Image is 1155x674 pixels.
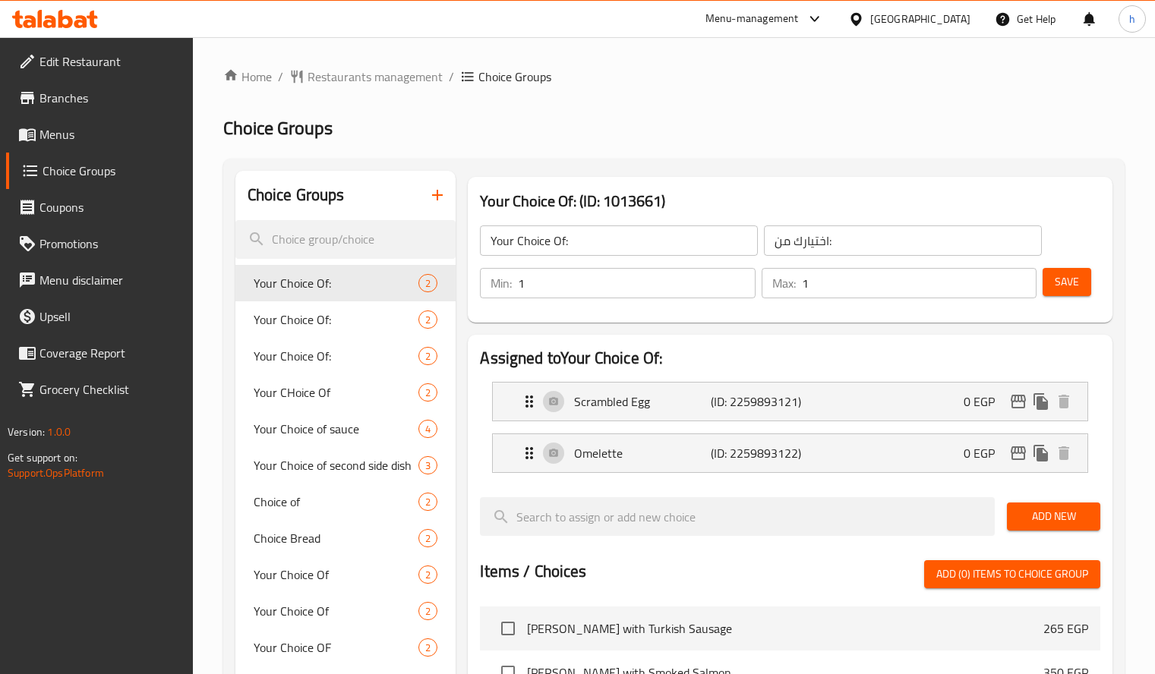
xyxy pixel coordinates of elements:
nav: breadcrumb [223,68,1125,86]
div: Expand [493,434,1087,472]
button: edit [1007,390,1030,413]
div: Menu-management [705,10,799,28]
span: Restaurants management [308,68,443,86]
span: Your Choice of second side dish [254,456,419,474]
h2: Choice Groups [248,184,345,206]
a: Upsell [6,298,193,335]
div: Choice Bread2 [235,520,456,556]
div: Your Choice Of:2 [235,265,456,301]
button: duplicate [1030,390,1052,413]
span: Choice Groups [478,68,551,86]
button: delete [1052,442,1075,465]
button: Save [1043,268,1091,296]
span: Get support on: [8,448,77,468]
span: Version: [8,422,45,442]
button: Add New [1007,502,1100,531]
a: Promotions [6,225,193,262]
span: 2 [419,349,437,364]
span: Choice Groups [43,162,181,180]
span: Coupons [39,198,181,216]
a: Coverage Report [6,335,193,371]
span: Your Choice Of: [254,347,419,365]
span: 2 [419,641,437,655]
span: Coverage Report [39,344,181,362]
span: Edit Restaurant [39,52,181,71]
div: Your Choice Of2 [235,556,456,593]
span: Branches [39,89,181,107]
div: Choices [418,383,437,402]
span: 4 [419,422,437,436]
div: Choices [418,456,437,474]
div: Choices [418,565,437,584]
li: / [278,68,283,86]
span: 2 [419,495,437,509]
a: Support.OpsPlatform [8,463,104,483]
a: Home [223,68,272,86]
span: 3 [419,458,437,473]
a: Branches [6,80,193,116]
span: Choice Groups [223,111,333,145]
div: Expand [493,383,1087,420]
span: 2 [419,276,437,291]
span: Choice Bread [254,529,419,547]
p: Scrambled Egg [574,392,710,411]
span: Your Choice of sauce [254,420,419,438]
div: Your Choice OF2 [235,629,456,666]
span: 1.0.0 [47,422,71,442]
a: Coupons [6,189,193,225]
span: [PERSON_NAME] with Turkish Sausage [527,619,1043,638]
p: 0 EGP [964,444,1007,462]
span: Add (0) items to choice group [936,565,1088,584]
a: Grocery Checklist [6,371,193,408]
p: (ID: 2259893122) [711,444,802,462]
span: Menu disclaimer [39,271,181,289]
a: Menu disclaimer [6,262,193,298]
span: Save [1055,272,1079,291]
a: Edit Restaurant [6,43,193,80]
div: Your Choice of sauce4 [235,411,456,447]
button: delete [1052,390,1075,413]
span: 2 [419,604,437,619]
div: Your Choice of second side dish3 [235,447,456,483]
p: Min: [491,274,512,292]
a: Choice Groups [6,153,193,189]
div: Choice of2 [235,483,456,520]
h2: Assigned to Your Choice Of: [480,347,1100,370]
span: Your Choice Of: [254,310,419,329]
div: Your Choice Of2 [235,593,456,629]
span: Grocery Checklist [39,380,181,398]
p: 265 EGP [1043,619,1088,638]
div: Choices [418,529,437,547]
button: duplicate [1030,442,1052,465]
span: Your Choice Of: [254,274,419,292]
span: Your CHoice Of [254,383,419,402]
a: Menus [6,116,193,153]
button: edit [1007,442,1030,465]
span: Your Choice Of [254,602,419,620]
input: search [480,497,995,536]
div: Your CHoice Of2 [235,374,456,411]
span: Upsell [39,307,181,326]
div: [GEOGRAPHIC_DATA] [870,11,970,27]
span: 2 [419,313,437,327]
span: Your Choice Of [254,565,419,584]
div: Choices [418,347,437,365]
div: Your Choice Of:2 [235,301,456,338]
div: Choices [418,493,437,511]
div: Choices [418,420,437,438]
span: 2 [419,386,437,400]
span: Choice of [254,493,419,511]
p: Max: [772,274,796,292]
p: (ID: 2259893121) [711,392,802,411]
div: Choices [418,310,437,329]
span: h [1129,11,1135,27]
li: / [449,68,454,86]
p: 0 EGP [964,392,1007,411]
span: Promotions [39,235,181,253]
span: 2 [419,568,437,582]
a: Restaurants management [289,68,443,86]
li: Expand [480,376,1100,427]
h2: Items / Choices [480,560,586,583]
span: Add New [1019,507,1088,526]
input: search [235,220,456,259]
